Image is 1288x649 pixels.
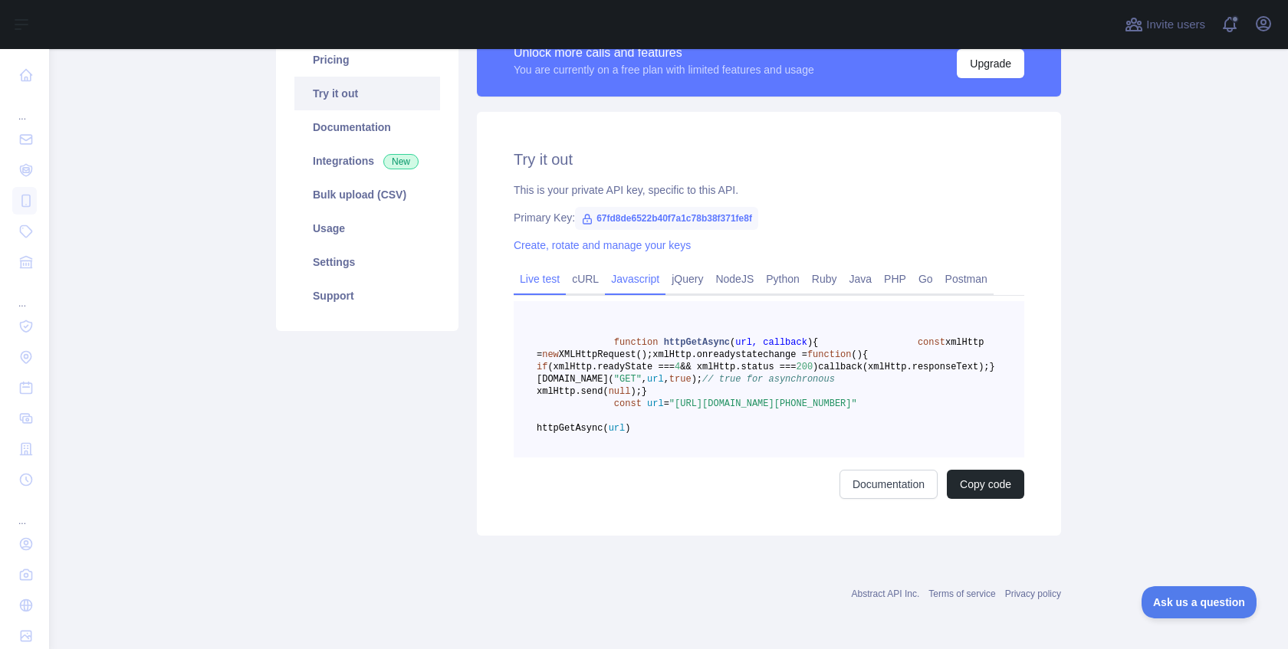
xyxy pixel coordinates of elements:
[642,374,647,385] span: ,
[542,349,559,360] span: new
[692,374,702,385] span: );
[514,267,566,291] a: Live test
[294,178,440,211] a: Bulk upload (CSV)
[614,398,642,409] span: const
[1146,16,1205,34] span: Invite users
[294,279,440,313] a: Support
[294,43,440,77] a: Pricing
[614,337,659,348] span: function
[730,337,735,348] span: (
[664,398,669,409] span: =
[928,588,995,599] a: Terms of service
[652,349,807,360] span: xmlHttp.onreadystatechange =
[537,386,609,397] span: xmlHttp.send(
[675,362,680,372] span: 4
[664,374,669,385] span: ,
[514,62,814,77] div: You are currently on a free plan with limited features and usage
[566,267,605,291] a: cURL
[559,349,652,360] span: XMLHttpRequest();
[514,210,1024,225] div: Primary Key:
[863,349,868,360] span: {
[294,211,440,245] a: Usage
[818,362,989,372] span: callback(xmlHttp.responseText);
[857,349,863,360] span: )
[514,149,1024,170] h2: Try it out
[957,49,1024,78] button: Upgrade
[1142,586,1257,618] iframe: Toggle Customer Support
[843,267,879,291] a: Java
[760,267,806,291] a: Python
[647,374,664,385] span: url
[664,337,730,348] span: httpGetAsync
[537,362,547,372] span: if
[669,374,692,385] span: true
[851,349,856,360] span: (
[796,362,813,372] span: 200
[680,362,796,372] span: && xmlHttp.status ===
[735,337,807,348] span: url, callback
[878,267,912,291] a: PHP
[514,44,814,62] div: Unlock more calls and features
[609,423,626,434] span: url
[702,374,835,385] span: // true for asynchronous
[609,386,631,397] span: null
[669,398,857,409] span: "[URL][DOMAIN_NAME][PHONE_NUMBER]"
[547,362,675,372] span: (xmlHttp.readyState ===
[294,110,440,144] a: Documentation
[514,182,1024,198] div: This is your private API key, specific to this API.
[575,207,758,230] span: 67fd8de6522b40f7a1c78b38f371fe8f
[647,398,664,409] span: url
[294,144,440,178] a: Integrations New
[807,349,852,360] span: function
[605,267,665,291] a: Javascript
[813,337,818,348] span: {
[537,374,614,385] span: [DOMAIN_NAME](
[912,267,939,291] a: Go
[294,245,440,279] a: Settings
[807,337,813,348] span: )
[990,362,995,372] span: }
[514,239,691,251] a: Create, rotate and manage your keys
[625,423,630,434] span: )
[537,423,609,434] span: httpGetAsync(
[918,337,945,348] span: const
[294,77,440,110] a: Try it out
[1122,12,1208,37] button: Invite users
[806,267,843,291] a: Ruby
[12,497,37,527] div: ...
[12,92,37,123] div: ...
[852,588,920,599] a: Abstract API Inc.
[939,267,994,291] a: Postman
[614,374,642,385] span: "GET"
[642,386,647,397] span: }
[709,267,760,291] a: NodeJS
[813,362,818,372] span: )
[12,279,37,310] div: ...
[1005,588,1061,599] a: Privacy policy
[839,470,938,499] a: Documentation
[383,154,419,169] span: New
[630,386,641,397] span: );
[665,267,709,291] a: jQuery
[947,470,1024,499] button: Copy code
